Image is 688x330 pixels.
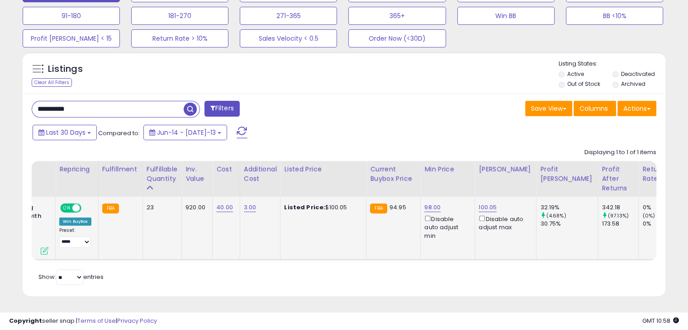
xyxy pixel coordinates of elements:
button: Save View [525,101,572,116]
button: Filters [204,101,240,117]
small: FBA [370,203,387,213]
a: 40.00 [216,203,233,212]
span: Show: entries [38,273,104,281]
div: Win BuyBox [59,217,91,226]
div: Additional Cost [244,165,277,184]
span: OFF [80,204,95,212]
span: 2025-08-13 10:58 GMT [642,316,679,325]
strong: Copyright [9,316,42,325]
label: Out of Stock [567,80,600,88]
button: 91-180 [23,7,120,25]
div: Listed Price [284,165,362,174]
div: 23 [147,203,175,212]
div: 920.00 [185,203,205,212]
a: 98.00 [424,203,441,212]
button: Sales Velocity < 0.5 [240,29,337,47]
div: seller snap | | [9,317,157,325]
small: (4.68%) [546,212,566,219]
div: Inv. value [185,165,209,184]
button: 365+ [348,7,446,25]
small: (97.13%) [608,212,629,219]
div: Fulfillment [102,165,139,174]
small: (0%) [642,212,655,219]
button: 271-365 [240,7,337,25]
label: Active [567,70,584,78]
div: [PERSON_NAME] [479,165,532,174]
div: Disable auto adjust max [479,214,529,231]
button: Win BB [457,7,555,25]
a: 3.00 [244,203,256,212]
a: 100.05 [479,203,497,212]
div: Disable auto adjust min [424,214,468,240]
div: 0% [642,203,679,212]
div: Min Price [424,165,471,174]
label: Archived [621,80,645,88]
div: Return Rate [642,165,675,184]
div: Repricing [59,165,95,174]
small: FBA [102,203,119,213]
button: Order Now (<30D) [348,29,446,47]
div: Cost [216,165,236,174]
div: 342.18 [602,203,638,212]
div: Preset: [59,227,91,248]
span: Last 30 Days [46,128,85,137]
div: $100.05 [284,203,359,212]
div: 0% [642,220,679,228]
div: 32.19% [540,203,598,212]
button: Columns [574,101,616,116]
div: Displaying 1 to 1 of 1 items [584,148,656,157]
span: Jun-14 - [DATE]-13 [157,128,216,137]
a: Terms of Use [77,316,116,325]
div: 173.58 [602,220,638,228]
b: Listed Price: [284,203,325,212]
button: BB <10% [566,7,663,25]
div: Profit [PERSON_NAME] [540,165,594,184]
span: Compared to: [98,129,140,137]
span: ON [61,204,72,212]
p: Listing States: [559,60,665,68]
button: Jun-14 - [DATE]-13 [143,125,227,140]
span: 94.95 [389,203,406,212]
button: 181-270 [131,7,228,25]
div: Fulfillable Quantity [147,165,178,184]
button: Return Rate > 10% [131,29,228,47]
label: Deactivated [621,70,655,78]
h5: Listings [48,63,83,75]
div: Profit After Returns [602,165,635,193]
div: Current Buybox Price [370,165,417,184]
div: 30.75% [540,220,598,228]
button: Last 30 Days [33,125,97,140]
a: Privacy Policy [117,316,157,325]
div: Clear All Filters [32,78,72,87]
button: Profit [PERSON_NAME] < 15 [23,29,120,47]
span: Columns [579,104,608,113]
button: Actions [617,101,656,116]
